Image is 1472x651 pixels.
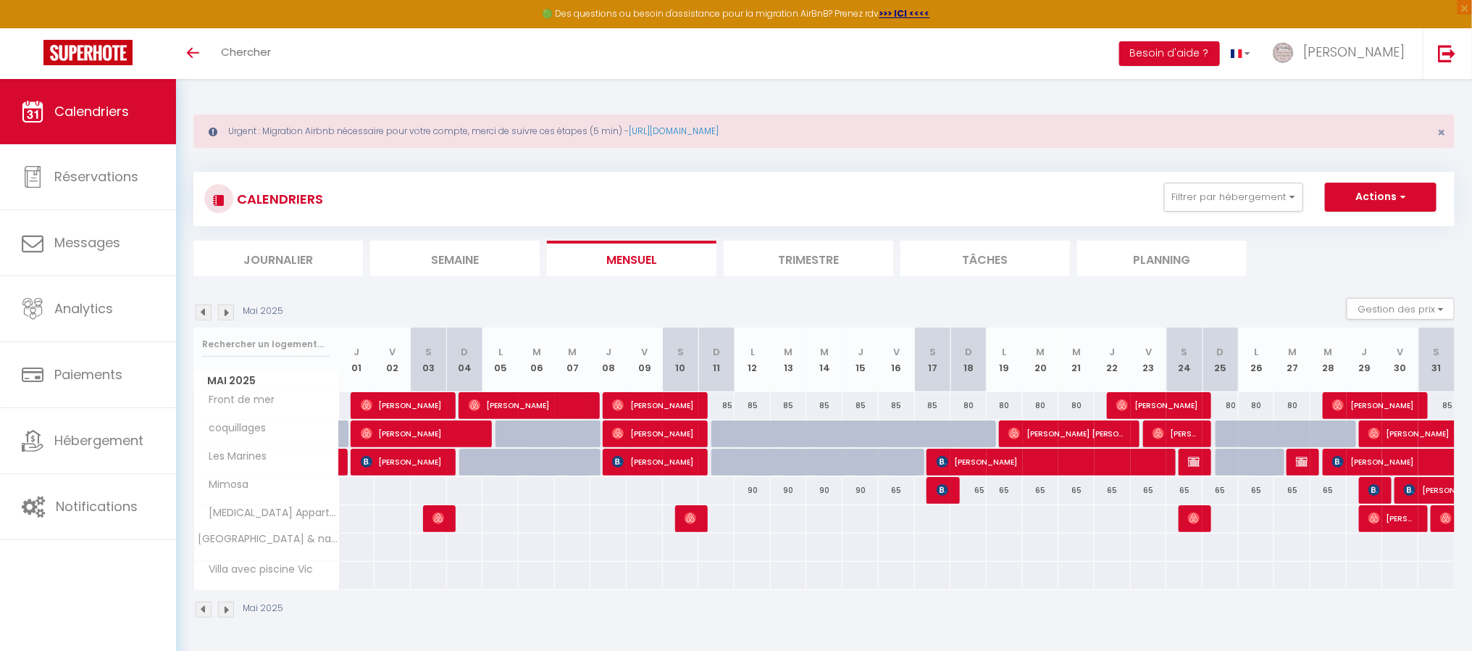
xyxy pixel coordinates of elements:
div: 65 [1058,477,1095,504]
div: 80 [1203,392,1239,419]
th: 25 [1203,328,1239,392]
span: [MEDICAL_DATA] Appartement vic [196,505,341,521]
span: [PERSON_NAME] [1332,391,1417,419]
th: 22 [1095,328,1131,392]
abbr: M [568,345,577,359]
th: 13 [771,328,807,392]
th: 24 [1166,328,1203,392]
span: [PERSON_NAME] [1368,505,1417,532]
button: Besoin d'aide ? [1119,41,1220,66]
div: 65 [1310,477,1347,504]
div: 65 [1166,477,1203,504]
abbr: S [929,345,936,359]
abbr: M [1324,345,1333,359]
abbr: S [1182,345,1188,359]
abbr: S [677,345,684,359]
li: Journalier [193,241,363,276]
div: 85 [1418,392,1455,419]
abbr: M [820,345,829,359]
span: [PERSON_NAME] [1296,448,1308,476]
div: 85 [842,392,879,419]
button: Actions [1325,183,1437,212]
abbr: J [1362,345,1368,359]
th: 21 [1058,328,1095,392]
span: [PERSON_NAME] [1303,43,1405,61]
th: 03 [411,328,447,392]
div: 80 [1274,392,1310,419]
div: 65 [1131,477,1167,504]
span: Mai 2025 [194,370,338,391]
th: 12 [735,328,771,392]
div: 85 [698,392,735,419]
span: Chercher [221,44,271,59]
input: Rechercher un logement... [202,331,330,357]
th: 19 [987,328,1023,392]
img: Super Booking [43,40,133,65]
span: Villa avec piscine Vic [196,562,317,578]
th: 26 [1239,328,1275,392]
div: 80 [1023,392,1059,419]
button: Gestion des prix [1347,298,1455,320]
span: [PERSON_NAME] [361,391,446,419]
button: Close [1437,126,1445,139]
th: 07 [555,328,591,392]
li: Semaine [370,241,540,276]
div: Urgent : Migration Airbnb nécessaire pour votre compte, merci de suivre ces étapes (5 min) - [193,115,1455,148]
abbr: V [893,345,900,359]
abbr: D [461,345,468,359]
abbr: L [498,345,503,359]
span: [PERSON_NAME] [1116,391,1201,419]
span: [PERSON_NAME] [1404,476,1471,504]
th: 28 [1310,328,1347,392]
span: Mimosa [196,477,253,493]
abbr: D [965,345,972,359]
span: [PERSON_NAME] [1188,505,1200,532]
div: 65 [1239,477,1275,504]
abbr: J [354,345,359,359]
div: 85 [735,392,771,419]
span: Paiements [54,365,122,383]
abbr: J [858,345,863,359]
abbr: L [750,345,755,359]
th: 30 [1382,328,1418,392]
img: ... [1272,41,1294,63]
span: [PERSON_NAME] [1332,448,1465,476]
th: 29 [1347,328,1383,392]
th: 05 [482,328,519,392]
abbr: M [532,345,541,359]
p: Mai 2025 [243,602,283,615]
span: [PERSON_NAME] [PERSON_NAME][EMAIL_ADDRESS][DOMAIN_NAME] [1153,420,1201,447]
span: Hébergement [54,431,143,449]
abbr: V [641,345,648,359]
th: 08 [590,328,627,392]
abbr: V [1397,345,1404,359]
span: [PERSON_NAME] [469,391,590,419]
abbr: M [1288,345,1297,359]
img: logout [1438,44,1456,62]
th: 11 [698,328,735,392]
th: 15 [842,328,879,392]
abbr: L [1003,345,1007,359]
th: 17 [915,328,951,392]
abbr: J [606,345,611,359]
a: ... [PERSON_NAME] [1261,28,1423,79]
div: 80 [1239,392,1275,419]
div: 80 [987,392,1023,419]
abbr: V [390,345,396,359]
span: [PERSON_NAME] [612,391,697,419]
a: >>> ICI <<<< [879,7,930,20]
h3: CALENDRIERS [233,183,323,215]
abbr: M [1036,345,1045,359]
abbr: S [425,345,432,359]
span: [PERSON_NAME] [937,448,1166,476]
div: 90 [806,477,842,504]
abbr: J [1110,345,1116,359]
a: Chercher [210,28,282,79]
th: 16 [879,328,915,392]
span: × [1437,123,1445,141]
abbr: S [1434,345,1440,359]
div: 65 [879,477,915,504]
div: 65 [950,477,987,504]
abbr: M [1072,345,1081,359]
